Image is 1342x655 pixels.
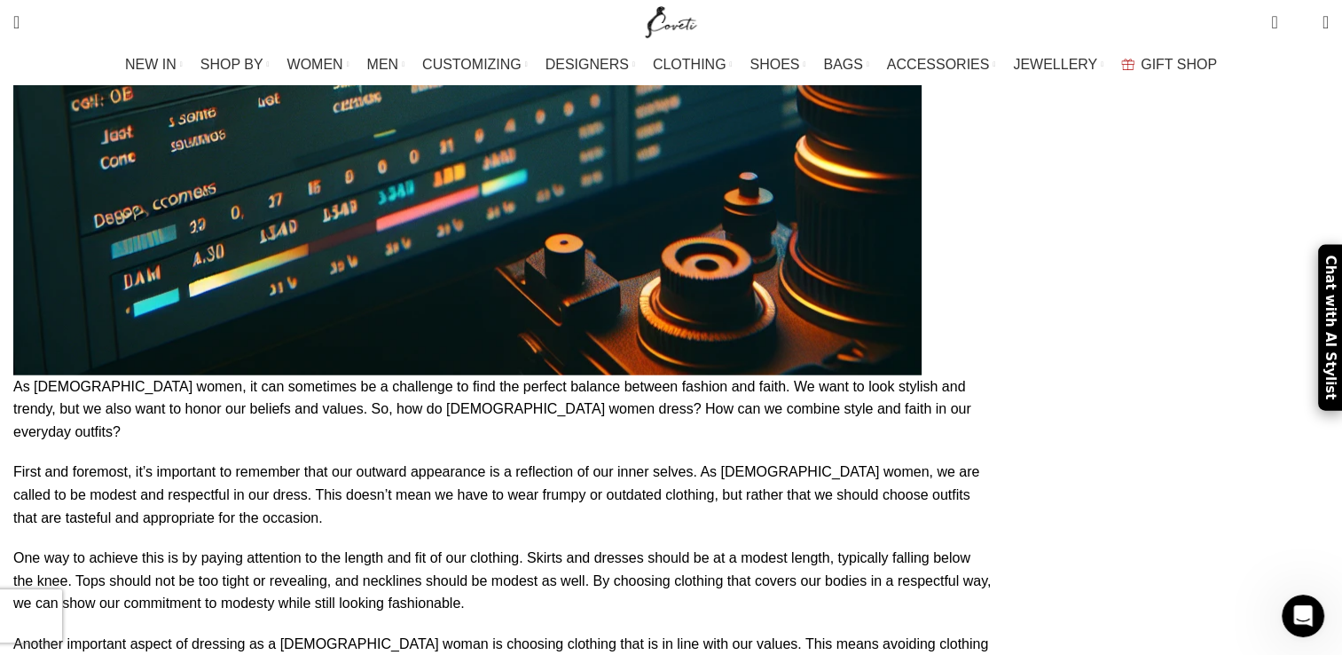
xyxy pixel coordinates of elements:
iframe: Intercom live chat [1282,595,1324,637]
a: CLOTHING [653,47,733,83]
span: GIFT SHOP [1141,56,1217,73]
span: WOMEN [287,56,343,73]
span: JEWELLERY [1013,56,1097,73]
a: WOMEN [287,47,349,83]
div: My Wishlist [1291,4,1309,40]
a: Site logo [641,13,701,28]
a: DESIGNERS [545,47,635,83]
a: 0 [1262,4,1286,40]
div: Main navigation [4,47,1338,83]
span: MEN [367,56,399,73]
a: SHOES [749,47,805,83]
p: First and foremost, it’s important to remember that our outward appearance is a reflection of our... [13,461,993,529]
span: 0 [1295,18,1308,31]
a: SHOP BY [200,47,270,83]
a: Search [4,4,28,40]
span: DESIGNERS [545,56,629,73]
a: ACCESSORIES [887,47,996,83]
span: CUSTOMIZING [422,56,522,73]
span: ACCESSORIES [887,56,990,73]
a: BAGS [823,47,868,83]
span: CLOTHING [653,56,726,73]
a: JEWELLERY [1013,47,1103,83]
span: BAGS [823,56,862,73]
span: SHOES [749,56,799,73]
span: SHOP BY [200,56,263,73]
a: MEN [367,47,404,83]
a: CUSTOMIZING [422,47,528,83]
p: One way to achieve this is by paying attention to the length and fit of our clothing. Skirts and ... [13,547,993,615]
img: GiftBag [1121,59,1134,70]
a: GIFT SHOP [1121,47,1217,83]
span: 0 [1273,9,1286,22]
a: NEW IN [125,47,183,83]
span: NEW IN [125,56,177,73]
